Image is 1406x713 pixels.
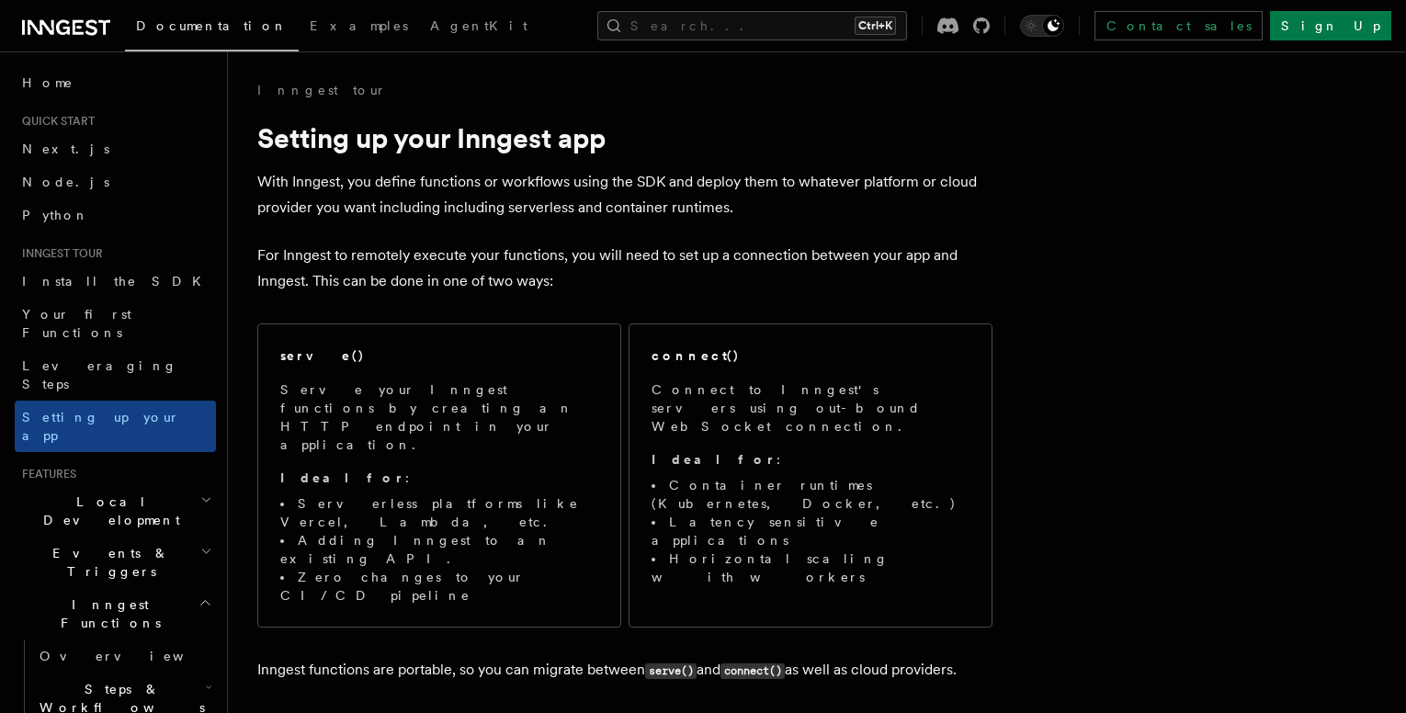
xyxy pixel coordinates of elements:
a: Your first Functions [15,298,216,349]
strong: Ideal for [652,452,777,467]
button: Events & Triggers [15,537,216,588]
p: : [280,469,598,487]
span: Inngest Functions [15,595,198,632]
button: Inngest Functions [15,588,216,639]
p: : [652,450,969,469]
li: Serverless platforms like Vercel, Lambda, etc. [280,494,598,531]
span: Setting up your app [22,410,180,443]
span: Local Development [15,492,200,529]
a: Sign Up [1270,11,1391,40]
span: Events & Triggers [15,544,200,581]
a: Setting up your app [15,401,216,452]
h2: connect() [652,346,740,365]
li: Latency sensitive applications [652,513,969,549]
p: For Inngest to remotely execute your functions, you will need to set up a connection between your... [257,243,992,294]
a: Leveraging Steps [15,349,216,401]
kbd: Ctrl+K [855,17,896,35]
span: Features [15,467,76,481]
span: Documentation [136,18,288,33]
span: Overview [40,649,229,663]
button: Local Development [15,485,216,537]
h2: serve() [280,346,365,365]
button: Toggle dark mode [1020,15,1064,37]
a: Contact sales [1094,11,1263,40]
a: Overview [32,639,216,673]
a: Install the SDK [15,265,216,298]
a: Next.js [15,132,216,165]
a: Examples [299,6,419,50]
strong: Ideal for [280,470,405,485]
code: serve() [645,663,697,679]
li: Container runtimes (Kubernetes, Docker, etc.) [652,476,969,513]
span: AgentKit [430,18,527,33]
span: Python [22,208,89,222]
a: Python [15,198,216,232]
a: Inngest tour [257,81,386,99]
li: Adding Inngest to an existing API. [280,531,598,568]
span: Leveraging Steps [22,358,177,391]
code: connect() [720,663,785,679]
span: Your first Functions [22,307,131,340]
span: Quick start [15,114,95,129]
button: Search...Ctrl+K [597,11,907,40]
a: connect()Connect to Inngest's servers using out-bound WebSocket connection.Ideal for:Container ru... [629,323,992,628]
span: Examples [310,18,408,33]
span: Next.js [22,141,109,156]
a: serve()Serve your Inngest functions by creating an HTTP endpoint in your application.Ideal for:Se... [257,323,621,628]
a: AgentKit [419,6,539,50]
a: Documentation [125,6,299,51]
span: Inngest tour [15,246,103,261]
span: Node.js [22,175,109,189]
span: Home [22,74,74,92]
p: Inngest functions are portable, so you can migrate between and as well as cloud providers. [257,657,992,684]
p: Connect to Inngest's servers using out-bound WebSocket connection. [652,380,969,436]
p: With Inngest, you define functions or workflows using the SDK and deploy them to whatever platfor... [257,169,992,221]
li: Horizontal scaling with workers [652,549,969,586]
h1: Setting up your Inngest app [257,121,992,154]
a: Home [15,66,216,99]
span: Install the SDK [22,274,212,289]
p: Serve your Inngest functions by creating an HTTP endpoint in your application. [280,380,598,454]
li: Zero changes to your CI/CD pipeline [280,568,598,605]
a: Node.js [15,165,216,198]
